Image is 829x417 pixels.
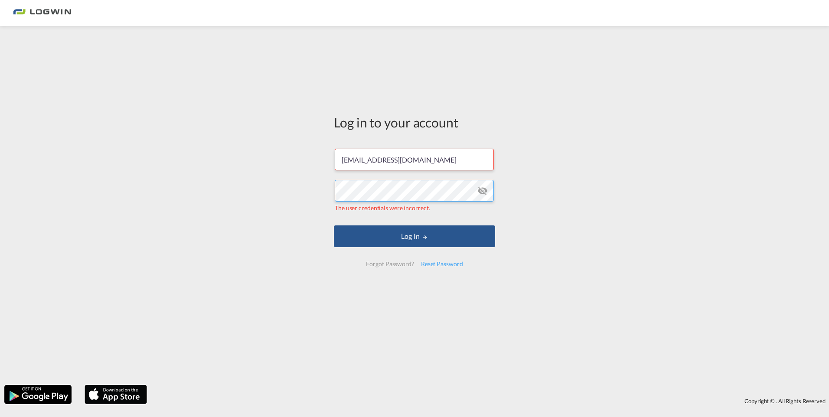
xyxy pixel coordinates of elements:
[334,113,495,131] div: Log in to your account
[335,204,430,212] span: The user credentials were incorrect.
[13,3,72,23] img: bc73a0e0d8c111efacd525e4c8ad7d32.png
[362,256,417,272] div: Forgot Password?
[3,384,72,405] img: google.png
[418,256,467,272] div: Reset Password
[334,225,495,247] button: LOGIN
[84,384,148,405] img: apple.png
[335,149,494,170] input: Enter email/phone number
[151,394,829,408] div: Copyright © . All Rights Reserved
[477,186,488,196] md-icon: icon-eye-off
